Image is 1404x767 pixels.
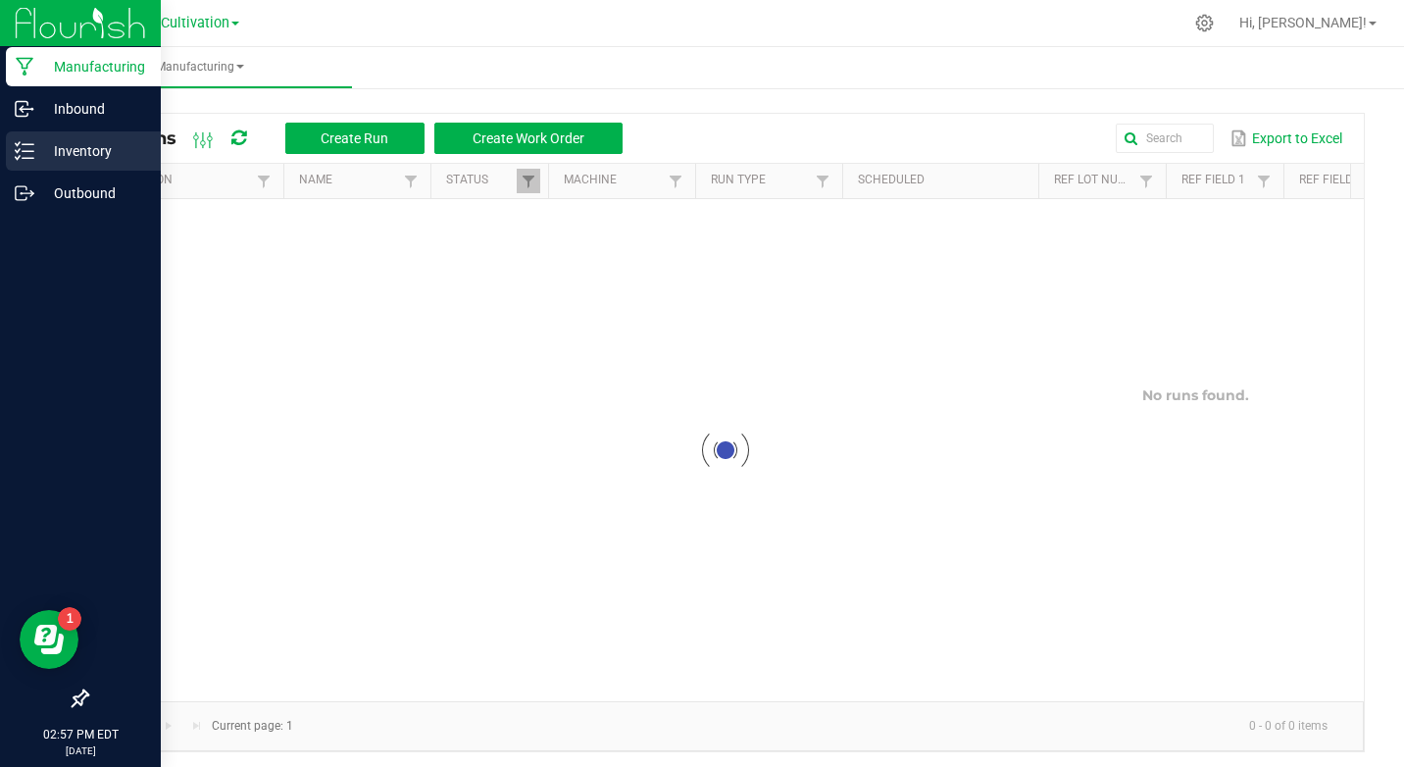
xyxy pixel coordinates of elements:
a: ExtractionSortable [102,173,251,188]
a: Filter [664,169,687,193]
kendo-pager: Current page: 1 [87,701,1364,751]
iframe: Resource center unread badge [58,607,81,631]
p: 02:57 PM EDT [9,726,152,743]
a: Run TypeSortable [711,173,810,188]
a: Ref Field 1Sortable [1181,173,1251,188]
a: Filter [1134,169,1158,193]
p: Inventory [34,139,152,163]
span: Hi, [PERSON_NAME]! [1239,15,1367,30]
span: Create Work Order [473,130,584,146]
a: Filter [1252,169,1276,193]
a: Manufacturing [47,47,352,88]
kendo-pager-info: 0 - 0 of 0 items [305,710,1343,742]
a: Filter [252,169,276,193]
a: Filter [399,169,423,193]
p: [DATE] [9,743,152,758]
span: Cultivation [161,15,229,31]
a: Filter [811,169,834,193]
a: Ref Field 2Sortable [1299,173,1369,188]
inline-svg: Inbound [15,99,34,119]
p: Inbound [34,97,152,121]
button: Create Run [285,123,425,154]
input: Search [1116,124,1214,153]
iframe: Resource center [20,610,78,669]
span: Create Run [321,130,388,146]
a: NameSortable [299,173,398,188]
p: Manufacturing [34,55,152,78]
inline-svg: Inventory [15,141,34,161]
a: ScheduledSortable [858,173,1030,188]
div: All Runs [102,122,637,155]
inline-svg: Outbound [15,183,34,203]
a: Ref Lot NumberSortable [1054,173,1133,188]
a: StatusSortable [446,173,516,188]
a: MachineSortable [564,173,663,188]
inline-svg: Manufacturing [15,57,34,77]
span: Manufacturing [47,59,352,76]
p: Outbound [34,181,152,205]
a: Filter [517,169,540,193]
button: Export to Excel [1226,122,1347,155]
button: Create Work Order [434,123,623,154]
div: Manage settings [1192,14,1217,32]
